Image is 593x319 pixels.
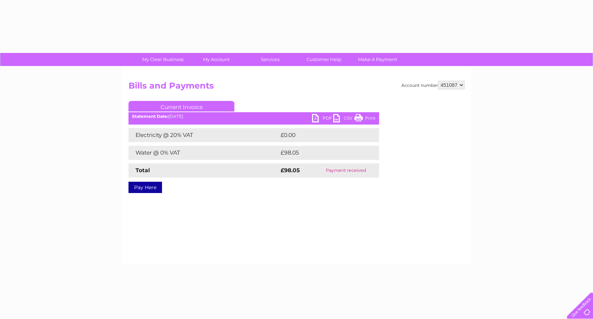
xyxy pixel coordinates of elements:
td: £0.00 [279,128,363,142]
b: Statement Date: [132,114,168,119]
a: Pay Here [128,182,162,193]
div: Account number [401,81,465,89]
strong: £98.05 [281,167,300,174]
a: My Account [187,53,246,66]
td: £98.05 [279,146,365,160]
a: PDF [312,114,333,124]
td: Electricity @ 20% VAT [128,128,279,142]
a: CSV [333,114,354,124]
a: My Clear Business [134,53,192,66]
strong: Total [136,167,150,174]
a: Customer Help [295,53,353,66]
td: Water @ 0% VAT [128,146,279,160]
a: Current Invoice [128,101,234,112]
div: [DATE] [128,114,379,119]
a: Print [354,114,376,124]
a: Services [241,53,299,66]
h2: Bills and Payments [128,81,465,94]
a: Make A Payment [348,53,407,66]
td: Payment received [313,163,379,177]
